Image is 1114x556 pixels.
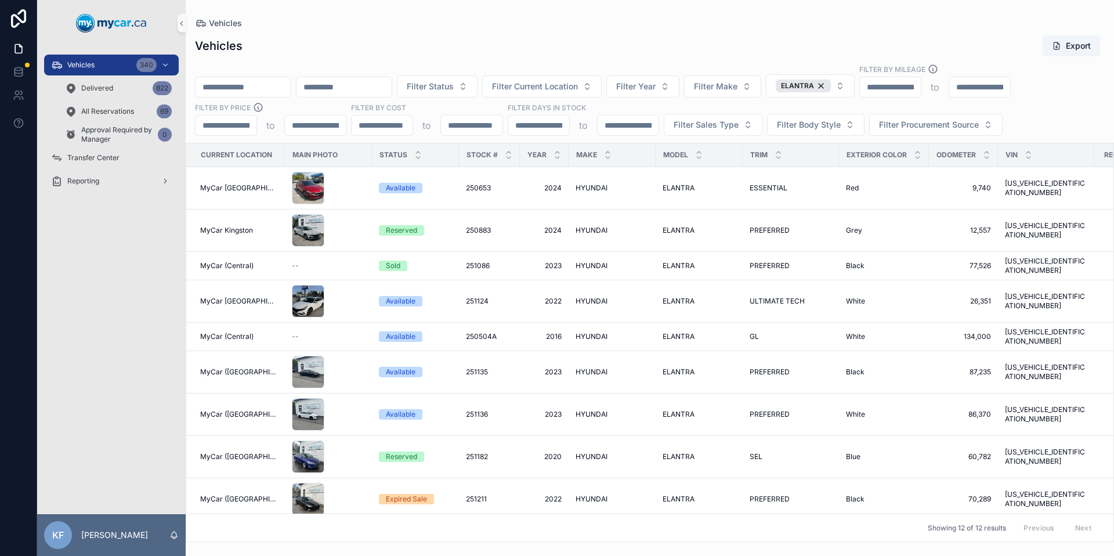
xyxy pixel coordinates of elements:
a: White [846,297,922,306]
span: All Reservations [81,107,134,116]
span: 251135 [466,367,488,377]
a: Sold [379,261,452,271]
a: [US_VEHICLE_IDENTIFICATION_NUMBER] [1005,327,1087,346]
span: MyCar Kingston [200,226,253,235]
span: PREFERRED [750,261,790,270]
a: Available [379,296,452,306]
a: [US_VEHICLE_IDENTIFICATION_NUMBER] [1005,363,1087,381]
a: [US_VEHICLE_IDENTIFICATION_NUMBER] [1005,257,1087,275]
a: Transfer Center [44,147,179,168]
a: 9,740 [936,183,991,193]
span: White [846,410,865,419]
span: GL [750,332,759,341]
span: KF [52,528,64,542]
a: ULTIMATE TECH [750,297,832,306]
a: MyCar ([GEOGRAPHIC_DATA]) [200,452,278,461]
div: Available [386,183,415,193]
a: ELANTRA [663,297,736,306]
span: Black [846,494,865,504]
a: Delivered822 [58,78,179,99]
a: 251135 [466,367,513,377]
span: HYUNDAI [576,332,607,341]
a: [US_VEHICLE_IDENTIFICATION_NUMBER] [1005,447,1087,466]
span: 2023 [527,410,562,419]
span: HYUNDAI [576,452,607,461]
span: Year [527,150,547,160]
span: Vehicles [209,17,242,29]
button: Select Button [397,75,478,98]
label: Filter Days In Stock [508,102,586,113]
label: FILTER BY PRICE [195,102,251,113]
a: HYUNDAI [576,226,649,235]
a: 250883 [466,226,513,235]
button: Export [1043,35,1100,56]
a: ELANTRA [663,332,736,341]
span: MyCar (Central) [200,332,254,341]
div: 0 [158,128,172,142]
div: Available [386,367,415,377]
span: Approval Required by Manager [81,125,153,144]
a: MyCar (Central) [200,332,278,341]
span: Main Photo [292,150,338,160]
span: PREFERRED [750,410,790,419]
a: 2022 [527,297,562,306]
span: HYUNDAI [576,226,607,235]
span: MyCar [GEOGRAPHIC_DATA] [200,183,278,193]
div: Sold [386,261,400,271]
span: Filter Sales Type [674,119,739,131]
span: Vehicles [67,60,95,70]
button: Select Button [767,114,865,136]
span: Exterior Color [847,150,907,160]
a: HYUNDAI [576,261,649,270]
a: White [846,332,922,341]
a: ELANTRA [663,410,736,419]
a: 60,782 [936,452,991,461]
span: Showing 12 of 12 results [928,523,1006,533]
span: ELANTRA [663,494,695,504]
span: 251136 [466,410,488,419]
span: HYUNDAI [576,367,607,377]
a: ELANTRA [663,367,736,377]
label: FILTER BY COST [351,102,406,113]
a: [US_VEHICLE_IDENTIFICATION_NUMBER] [1005,221,1087,240]
span: VIN [1006,150,1018,160]
span: Current Location [201,150,272,160]
div: Reserved [386,452,417,462]
span: ELANTRA [663,226,695,235]
a: 12,557 [936,226,991,235]
a: Black [846,367,922,377]
a: MyCar ([GEOGRAPHIC_DATA]) [200,494,278,504]
a: 251124 [466,297,513,306]
span: HYUNDAI [576,183,607,193]
h1: Vehicles [195,38,243,54]
span: [US_VEHICLE_IDENTIFICATION_NUMBER] [1005,405,1087,424]
a: MyCar ([GEOGRAPHIC_DATA]) [200,367,278,377]
p: to [579,118,588,132]
a: 250653 [466,183,513,193]
span: 2024 [527,183,562,193]
button: Select Button [606,75,679,98]
a: MyCar (Central) [200,261,278,270]
span: Filter Body Style [777,119,841,131]
a: PREFERRED [750,367,832,377]
span: HYUNDAI [576,261,607,270]
a: 2023 [527,261,562,270]
span: ELANTRA [663,297,695,306]
span: 250653 [466,183,491,193]
a: Grey [846,226,922,235]
button: Select Button [482,75,602,98]
span: Filter Year [616,81,656,92]
span: PREFERRED [750,226,790,235]
a: ELANTRA [663,183,736,193]
a: 26,351 [936,297,991,306]
a: Approval Required by Manager0 [58,124,179,145]
a: 87,235 [936,367,991,377]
